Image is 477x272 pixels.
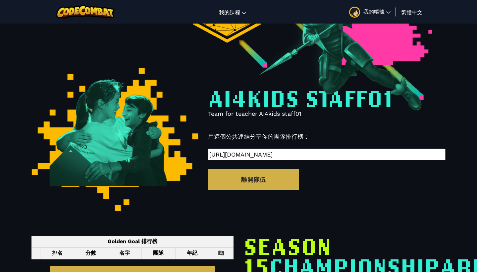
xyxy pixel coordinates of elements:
th: 團隊 [141,247,175,259]
th: 🏴‍☠️ [209,247,233,259]
th: 分數 [74,247,108,259]
a: 繁體中文 [398,3,426,21]
a: 離開隊伍 [208,169,299,190]
span: 排行榜 [141,238,157,244]
th: 排名 [40,247,74,259]
span: 繁體中文 [401,9,422,16]
img: CodeCombat logo [56,5,114,19]
p: 用這個公共連結分享你的團隊排行榜： [208,132,446,141]
a: 我的帳號 [346,1,394,22]
span: 我的課程 [219,9,240,16]
th: 年紀 [175,247,209,259]
span: Golden Goal [108,238,140,244]
a: 我的課程 [216,3,249,21]
img: student_hugging.png [31,68,198,211]
img: avatar [349,7,360,18]
span: 我的帳號 [363,8,391,15]
th: 名字 [108,247,141,259]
